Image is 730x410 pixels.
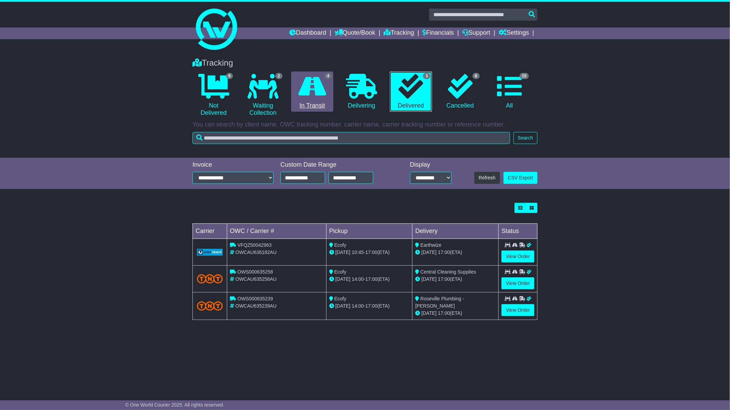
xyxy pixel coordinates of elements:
a: Delivering [340,71,383,112]
button: Search [513,132,538,144]
a: Financials [423,27,454,39]
div: (ETA) [415,249,496,256]
td: Delivery [412,224,499,239]
img: GetCarrierServiceLogo [197,249,223,256]
button: Refresh [474,172,500,184]
span: Ecofy [334,242,346,248]
div: Display [410,161,452,169]
div: - (ETA) [329,276,410,283]
span: OWCAU636182AU [235,250,277,255]
span: Roseville Plumbing - [PERSON_NAME] [415,296,464,309]
span: Central Cleaning Supplies [420,269,476,275]
span: 14:00 [352,303,364,309]
a: 3 Delivered [390,71,432,112]
span: [DATE] [335,276,351,282]
div: (ETA) [415,310,496,317]
div: (ETA) [415,276,496,283]
span: 3 [423,73,430,79]
div: - (ETA) [329,302,410,310]
span: 15 [520,73,529,79]
span: 6 [226,73,233,79]
span: OWCAU635239AU [235,303,277,309]
td: OWC / Carrier # [227,224,327,239]
span: 17:00 [438,276,450,282]
a: Settings [499,27,529,39]
span: 10:45 [352,250,364,255]
span: 17:00 [365,303,377,309]
a: Dashboard [289,27,326,39]
span: Earthwize [420,242,441,248]
a: View Order [501,251,534,263]
a: View Order [501,304,534,316]
span: OWCAU635258AU [235,276,277,282]
span: 17:00 [365,276,377,282]
span: 4 [325,73,332,79]
div: Tracking [189,58,541,68]
a: CSV Export [504,172,538,184]
p: You can search by client name, OWC tracking number, carrier name, carrier tracking number or refe... [192,121,538,129]
span: [DATE] [421,276,436,282]
span: Ecofy [334,269,346,275]
img: TNT_Domestic.png [197,274,223,284]
span: 17:00 [365,250,377,255]
div: Custom Date Range [280,161,391,169]
a: 6 Cancelled [439,71,481,112]
span: Ecofy [334,296,346,301]
a: View Order [501,277,534,289]
td: Status [499,224,538,239]
td: Pickup [326,224,412,239]
span: [DATE] [335,250,351,255]
a: Quote/Book [335,27,375,39]
span: [DATE] [335,303,351,309]
span: VFQZ50042963 [237,242,272,248]
span: 2 [275,73,283,79]
span: © One World Courier 2025. All rights reserved. [125,402,224,408]
div: - (ETA) [329,249,410,256]
span: [DATE] [421,250,436,255]
td: Carrier [193,224,227,239]
span: OWS000635239 [237,296,273,301]
img: TNT_Domestic.png [197,301,223,311]
span: 6 [473,73,480,79]
span: [DATE] [421,310,436,316]
a: Tracking [384,27,414,39]
a: Support [463,27,490,39]
a: 4 In Transit [291,71,333,112]
span: 17:00 [438,250,450,255]
a: 15 All [488,71,531,112]
span: OWS000635258 [237,269,273,275]
span: 17:00 [438,310,450,316]
a: 2 Waiting Collection [242,71,284,119]
div: Invoice [192,161,274,169]
span: 14:00 [352,276,364,282]
a: 6 Not Delivered [192,71,235,119]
